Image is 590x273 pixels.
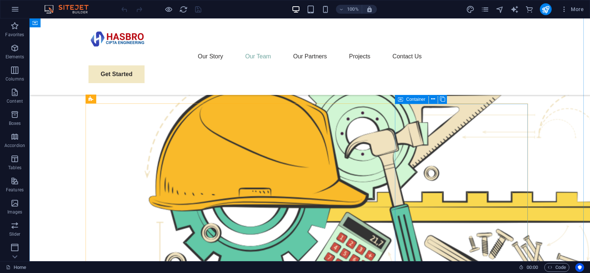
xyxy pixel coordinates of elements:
[179,5,188,14] button: reload
[9,120,21,126] p: Boxes
[7,98,23,104] p: Content
[6,54,24,60] p: Elements
[6,263,26,272] a: Click to cancel selection. Double-click to open Pages
[6,187,24,193] p: Features
[481,5,490,14] button: pages
[6,76,24,82] p: Columns
[8,165,21,171] p: Tables
[548,263,566,272] span: Code
[179,5,188,14] i: Reload page
[9,231,21,237] p: Slider
[525,5,534,14] button: commerce
[366,6,373,13] i: On resize automatically adjust zoom level to fit chosen device.
[42,5,98,14] img: Editor Logo
[496,5,504,14] i: Navigator
[406,97,425,102] span: Container
[540,3,552,15] button: publish
[7,209,22,215] p: Images
[466,5,475,14] button: design
[560,6,584,13] span: More
[525,5,534,14] i: Commerce
[541,5,550,14] i: Publish
[519,263,538,272] h6: Session time
[510,5,519,14] button: text_generator
[4,143,25,149] p: Accordion
[532,265,533,270] span: :
[164,5,173,14] button: Click here to leave preview mode and continue editing
[575,263,584,272] button: Usercentrics
[481,5,489,14] i: Pages (Ctrl+Alt+S)
[496,5,504,14] button: navigator
[510,5,519,14] i: AI Writer
[336,5,362,14] button: 100%
[5,32,24,38] p: Favorites
[466,5,475,14] i: Design (Ctrl+Alt+Y)
[558,3,587,15] button: More
[347,5,359,14] h6: 100%
[527,263,538,272] span: 00 00
[544,263,569,272] button: Code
